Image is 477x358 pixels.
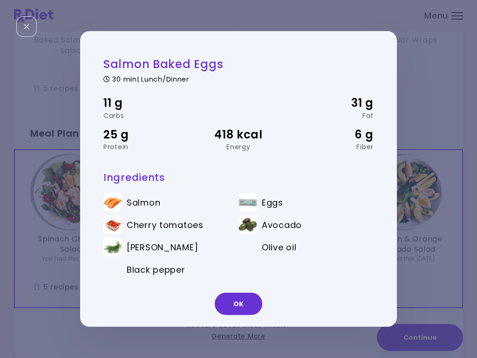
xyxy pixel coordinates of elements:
div: Fiber [284,144,374,150]
div: 25 g [103,125,193,143]
span: Salmon [127,197,160,207]
div: Carbs [103,112,193,118]
button: OK [215,293,262,315]
div: Protein [103,144,193,150]
h3: Ingredients [103,171,374,184]
span: Avocado [262,220,302,230]
div: 11 g [103,94,193,112]
h2: Salmon Baked Eggs [103,57,374,71]
div: 418 kcal [193,125,283,143]
span: Olive oil [262,242,296,252]
div: Close [16,16,37,37]
div: Energy [193,144,283,150]
div: 6 g [284,125,374,143]
span: Eggs [262,197,283,207]
div: 31 g [284,94,374,112]
div: 30 min | Lunch/Dinner [103,74,374,83]
div: Fat [284,112,374,118]
span: [PERSON_NAME] [127,242,198,252]
span: Cherry tomatoes [127,220,204,230]
span: Black pepper [127,264,185,275]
